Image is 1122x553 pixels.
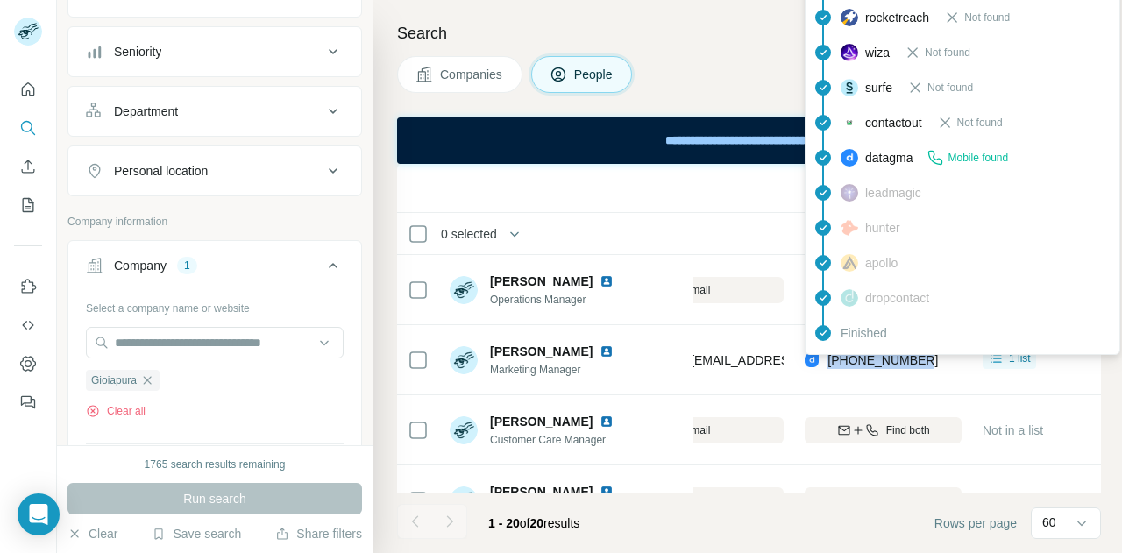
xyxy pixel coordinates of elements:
img: provider leadmagic logo [841,184,858,202]
span: hunter [865,219,900,237]
span: 1 - 20 [488,516,520,530]
button: Feedback [14,386,42,418]
span: contactout [865,114,922,131]
p: 60 [1042,514,1056,531]
img: Avatar [450,346,478,374]
button: Clear all [86,403,146,419]
span: Operations Manager [490,292,621,308]
span: Find both [886,493,930,508]
span: wiza [865,44,890,61]
span: [PERSON_NAME] [490,273,593,290]
span: Mobile found [948,150,1008,166]
span: Rows per page [934,514,1017,532]
div: Department [114,103,178,120]
img: provider contactout logo [841,118,858,127]
button: My lists [14,189,42,221]
span: Gioiapura [91,372,137,388]
span: Marketing Manager [490,362,621,378]
button: Dashboard [14,348,42,379]
div: Open Intercom Messenger [18,493,60,535]
div: 1765 search results remaining [145,457,286,472]
img: LinkedIn logo [600,485,614,499]
p: Company information [67,214,362,230]
span: 20 [530,516,544,530]
div: Company [114,257,167,274]
span: leadmagic [865,184,921,202]
img: provider datagma logo [841,149,858,167]
span: of [520,516,530,530]
span: Companies [440,66,504,83]
span: results [488,516,579,530]
img: LinkedIn logo [600,344,614,358]
button: Enrich CSV [14,151,42,182]
span: apollo [865,254,898,272]
div: Seniority [114,43,161,60]
img: provider apollo logo [841,254,858,272]
div: 1 [177,258,197,273]
span: 1 list [1009,351,1031,366]
span: People [574,66,614,83]
span: Not in a list [983,423,1043,437]
button: Find both [805,487,962,514]
span: [PERSON_NAME] [490,343,593,360]
span: surfe [865,79,892,96]
button: Search [14,112,42,144]
button: Personal location [68,150,361,192]
span: [PERSON_NAME] [490,483,593,500]
button: Find both [805,417,962,443]
span: [PERSON_NAME] [490,413,593,430]
span: Not found [957,115,1003,131]
button: Seniority [68,31,361,73]
span: [PHONE_NUMBER] [827,353,938,367]
span: datagma [865,149,913,167]
span: Not found [925,45,970,60]
span: Company [371,225,423,243]
button: Company1 [68,245,361,294]
iframe: Banner [397,117,1101,164]
img: provider datagma logo [805,351,819,369]
span: dropcontact [865,289,929,307]
span: Not found [964,10,1010,25]
img: provider hunter logo [841,220,858,236]
img: LinkedIn logo [600,415,614,429]
button: Use Surfe on LinkedIn [14,271,42,302]
button: Save search [152,525,241,542]
h4: Search [397,21,1101,46]
span: 0 selected [441,225,497,243]
img: Avatar [450,486,478,514]
span: Not in a list [983,493,1043,507]
img: LinkedIn logo [600,274,614,288]
span: [PERSON_NAME][EMAIL_ADDRESS][DOMAIN_NAME] [590,353,898,367]
img: Avatar [450,416,478,444]
span: Customer Care Manager [490,432,621,448]
span: rocketreach [865,9,929,26]
img: provider wiza logo [841,44,858,61]
button: Quick start [14,74,42,105]
span: Finished [841,324,887,342]
img: provider dropcontact logo [841,289,858,307]
span: Find both [886,422,930,438]
button: Use Surfe API [14,309,42,341]
button: Clear [67,525,117,542]
img: provider rocketreach logo [841,9,858,26]
button: Department [68,90,361,132]
img: Avatar [450,276,478,304]
div: Personal location [114,162,208,180]
img: provider surfe logo [841,79,858,96]
button: Share filters [275,525,362,542]
div: Select a company name or website [86,294,344,316]
span: Not found [927,80,973,96]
